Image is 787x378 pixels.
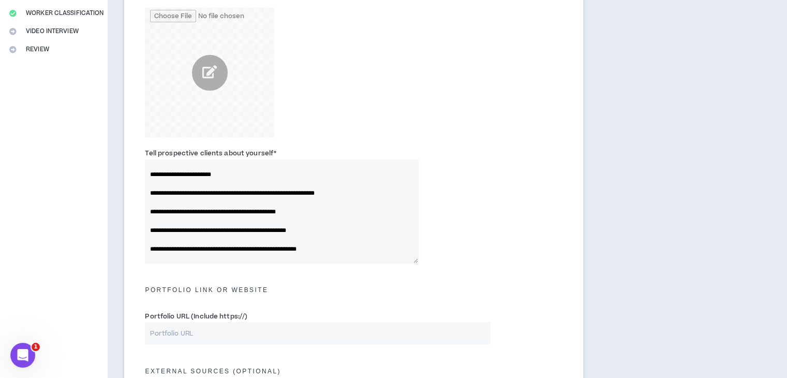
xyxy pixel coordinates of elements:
span: 1 [32,343,40,351]
iframe: Intercom live chat [10,343,35,368]
h5: External Sources (optional) [137,368,570,375]
label: Tell prospective clients about yourself [145,145,276,162]
input: Portfolio URL [145,322,490,344]
h5: Portfolio Link or Website [137,286,570,294]
label: Portfolio URL (Include https://) [145,308,247,325]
